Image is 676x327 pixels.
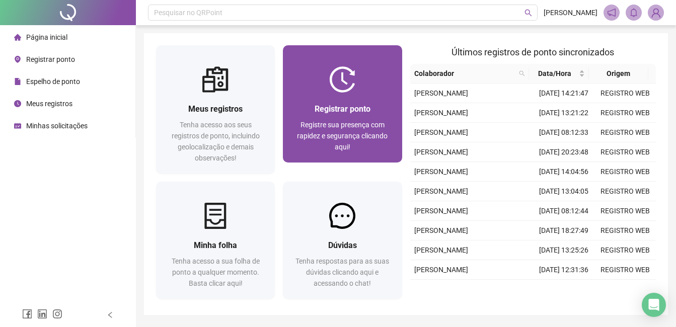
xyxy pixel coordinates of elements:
span: [PERSON_NAME] [414,246,468,254]
a: DúvidasTenha respostas para as suas dúvidas clicando aqui e acessando o chat! [283,182,402,299]
td: [DATE] 08:12:44 [533,201,594,221]
span: home [14,34,21,41]
span: notification [607,8,616,17]
span: [PERSON_NAME] [414,109,468,117]
span: Espelho de ponto [26,77,80,86]
span: Registrar ponto [26,55,75,63]
a: Meus registrosTenha acesso aos seus registros de ponto, incluindo geolocalização e demais observa... [156,45,275,174]
td: [DATE] 18:27:49 [533,221,594,240]
span: Página inicial [26,33,67,41]
span: search [524,9,532,17]
td: REGISTRO WEB [594,240,656,260]
span: Minha folha [194,240,237,250]
span: Tenha respostas para as suas dúvidas clicando aqui e acessando o chat! [295,257,389,287]
th: Origem [589,64,648,84]
td: REGISTRO WEB [594,123,656,142]
span: [PERSON_NAME] [414,207,468,215]
span: Minhas solicitações [26,122,88,130]
span: Meus registros [188,104,243,114]
a: Minha folhaTenha acesso a sua folha de ponto a qualquer momento. Basta clicar aqui! [156,182,275,299]
span: [PERSON_NAME] [414,168,468,176]
span: Colaborador [414,68,515,79]
span: Registre sua presença com rapidez e segurança clicando aqui! [297,121,388,151]
td: REGISTRO WEB [594,280,656,299]
td: [DATE] 13:25:26 [533,240,594,260]
span: [PERSON_NAME] [414,148,468,156]
td: REGISTRO WEB [594,84,656,103]
td: REGISTRO WEB [594,142,656,162]
span: linkedin [37,309,47,319]
span: Dúvidas [328,240,357,250]
td: REGISTRO WEB [594,221,656,240]
span: [PERSON_NAME] [414,226,468,234]
span: [PERSON_NAME] [544,7,597,18]
td: [DATE] 14:21:47 [533,84,594,103]
span: Tenha acesso a sua folha de ponto a qualquer momento. Basta clicar aqui! [172,257,260,287]
td: REGISTRO WEB [594,260,656,280]
td: [DATE] 13:21:22 [533,103,594,123]
a: Registrar pontoRegistre sua presença com rapidez e segurança clicando aqui! [283,45,402,162]
span: Últimos registros de ponto sincronizados [452,47,614,57]
span: instagram [52,309,62,319]
span: environment [14,56,21,63]
td: [DATE] 14:04:56 [533,162,594,182]
span: [PERSON_NAME] [414,266,468,274]
span: [PERSON_NAME] [414,89,468,97]
th: Data/Hora [529,64,588,84]
td: [DATE] 08:12:33 [533,123,594,142]
td: [DATE] 20:23:48 [533,142,594,162]
span: facebook [22,309,32,319]
span: [PERSON_NAME] [414,128,468,136]
td: [DATE] 08:12:56 [533,280,594,299]
img: 86078 [648,5,663,20]
td: REGISTRO WEB [594,201,656,221]
span: [PERSON_NAME] [414,187,468,195]
div: Open Intercom Messenger [642,293,666,317]
span: bell [629,8,638,17]
span: search [517,66,527,81]
span: file [14,78,21,85]
td: REGISTRO WEB [594,103,656,123]
span: Data/Hora [533,68,576,79]
td: REGISTRO WEB [594,162,656,182]
span: schedule [14,122,21,129]
td: [DATE] 12:31:36 [533,260,594,280]
span: Registrar ponto [315,104,370,114]
td: REGISTRO WEB [594,182,656,201]
span: left [107,311,114,318]
span: search [519,70,525,76]
span: Tenha acesso aos seus registros de ponto, incluindo geolocalização e demais observações! [172,121,260,162]
span: Meus registros [26,100,72,108]
td: [DATE] 13:04:05 [533,182,594,201]
span: clock-circle [14,100,21,107]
